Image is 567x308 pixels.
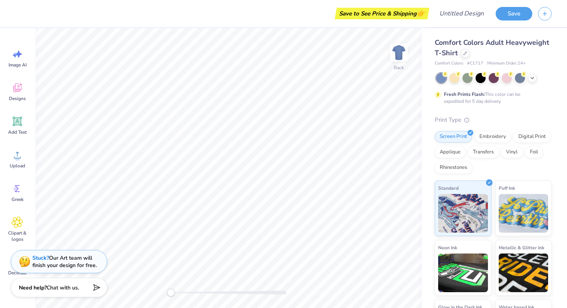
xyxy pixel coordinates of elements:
span: Minimum Order: 24 + [487,60,526,67]
img: Neon Ink [438,254,488,292]
span: # C1717 [467,60,483,67]
div: Back [394,64,404,71]
img: Metallic & Glitter Ink [499,254,548,292]
div: This color can be expedited for 5 day delivery. [444,91,539,105]
strong: Stuck? [32,254,49,262]
div: Foil [525,146,543,158]
span: Metallic & Glitter Ink [499,243,544,252]
div: Vinyl [501,146,523,158]
div: Embroidery [474,131,511,143]
input: Untitled Design [433,6,490,21]
span: Decorate [8,270,27,276]
div: Accessibility label [167,289,175,296]
div: Transfers [468,146,499,158]
div: Applique [435,146,466,158]
div: Save to See Price & Shipping [337,8,427,19]
div: Print Type [435,116,552,124]
div: Rhinestones [435,162,472,174]
div: Screen Print [435,131,472,143]
span: Designs [9,95,26,102]
span: Clipart & logos [5,230,30,242]
span: Comfort Colors Adult Heavyweight T-Shirt [435,38,549,58]
strong: Need help? [19,284,47,291]
span: Add Text [8,129,27,135]
span: Greek [12,196,24,202]
div: Our Art team will finish your design for free. [32,254,97,269]
span: Comfort Colors [435,60,463,67]
strong: Fresh Prints Flash: [444,91,485,97]
span: Image AI [8,62,27,68]
span: Upload [10,163,25,169]
button: Save [496,7,532,20]
div: Digital Print [513,131,551,143]
img: Standard [438,194,488,233]
span: 👉 [417,9,425,18]
span: Chat with us. [47,284,79,291]
span: Puff Ink [499,184,515,192]
img: Back [391,45,407,60]
span: Standard [438,184,459,192]
img: Puff Ink [499,194,548,233]
span: Neon Ink [438,243,457,252]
